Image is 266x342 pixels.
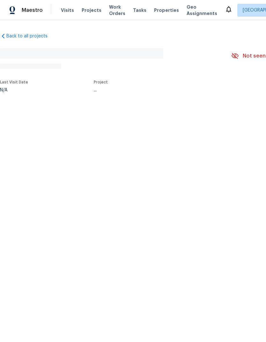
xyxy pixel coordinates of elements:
[109,4,125,17] span: Work Orders
[187,4,217,17] span: Geo Assignments
[22,7,43,13] span: Maestro
[61,7,74,13] span: Visits
[82,7,101,13] span: Projects
[94,88,216,92] div: ...
[94,80,108,84] span: Project
[154,7,179,13] span: Properties
[133,8,146,12] span: Tasks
